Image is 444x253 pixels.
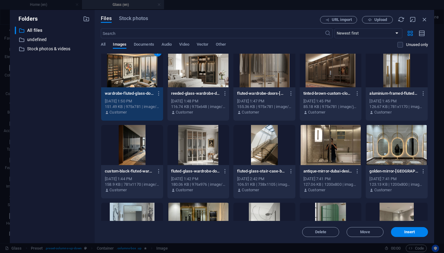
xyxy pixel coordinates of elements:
[369,98,424,104] div: [DATE] 1:45 PM
[369,182,424,187] div: 123.13 KB | 1200x800 | image/jpeg
[15,45,90,53] div: Stock photos & videos
[27,45,78,52] p: Stock photos & videos
[347,227,384,237] button: Move
[308,110,325,115] p: Customer
[242,187,259,193] p: Customer
[391,227,428,237] button: Insert
[303,91,352,96] p: tinted-brown-custom-closet-doors-dubai-coESvBsKqKpgxchAZwPa9g.jpg
[113,41,126,49] span: Images
[15,36,90,44] div: undefined
[303,176,358,182] div: [DATE] 7:41 PM
[171,182,226,187] div: 180.06 KB | 976x976 | image/jpeg
[105,176,159,182] div: [DATE] 1:44 PM
[362,16,393,23] button: Upload
[369,168,418,174] p: golden-mirror-dubai-stainless-steel-designer-lux-mirror-4YOh2a92fOpkc-E25g1CMg.jpg
[242,110,259,115] p: Customer
[237,176,292,182] div: [DATE] 2:42 PM
[302,227,339,237] button: Delete
[237,182,292,187] div: 106.51 KB | 738x1105 | image/jpeg
[332,18,352,22] span: URL import
[15,27,16,34] div: ​
[237,91,286,96] p: fluted-wardrobe-doors-dubai-reeded-glass-wardrobe-t4jB4tMNVBvunVmD9GI8Og.jpg
[409,16,416,23] i: Minimize
[320,16,357,23] button: URL import
[237,168,286,174] p: fluted-glass-stair-case-bronze-glass-dubai-inistallation-abudhabi-bXZ96zAD-OLDK3anLAutLg.jpg
[105,91,154,96] p: wardrobe-fluted-glass-door-dubai-RxBebzBVwCrUtoK7db4t8A.jpg
[197,41,209,49] span: Vector
[398,16,405,23] i: Reload
[105,98,159,104] div: [DATE] 1:50 PM
[105,182,159,187] div: 158.9 KB | 781x1170 | image/jpeg
[374,18,387,22] span: Upload
[171,98,226,104] div: [DATE] 1:48 PM
[369,91,418,96] p: aluminium-framed-fluted-glass-wardrobe-doors-dubai-U4D0iR7fazdr3rzVW9h2KQ.jpg
[15,15,38,23] p: Folders
[369,104,424,110] div: 126.67 KB | 781x1170 | image/jpeg
[237,98,292,104] div: [DATE] 1:47 PM
[303,168,352,174] p: antique-mirror-dubai-designer-luxury-bathroom-work-modern-uJkn2pNBoS0fmBFjHdSSIA.jpg
[406,42,428,48] p: Displays only files that are not in use on the website. Files added during this session can still...
[105,104,159,110] div: 151.49 KB | 975x781 | image/jpeg
[109,187,127,193] p: Customer
[162,41,172,49] span: Audio
[369,176,424,182] div: [DATE] 7:41 PM
[101,15,112,22] span: Files
[134,41,154,49] span: Documents
[27,27,78,34] p: All files
[303,104,358,110] div: 85.18 KB | 975x781 | image/jpeg
[171,104,226,110] div: 116.74 KB | 975x648 | image/jpeg
[374,187,392,193] p: Customer
[105,168,154,174] p: custom-black-fluted-wardrobe-doors-dubai-and-abudhabi-7r8L7FJH-MJ-YI2L3Ne5XQ.jpg
[374,110,392,115] p: Customer
[176,187,193,193] p: Customer
[237,104,292,110] div: 155.36 KB | 975x781 | image/jpeg
[101,28,324,38] input: Search
[303,98,358,104] div: [DATE] 1:45 PM
[421,16,428,23] i: Close
[171,168,220,174] p: fluted-glass-wardrobe-doors-dubai-uae-SznWriZln8s4D-c7VyQdjw.jpg
[83,15,90,22] i: Create new folder
[171,91,220,96] p: reeded-glass-wardrobe-doors-[GEOGRAPHIC_DATA]-[GEOGRAPHIC_DATA]-13aJ0XZoK02uwJ0m9PpbUg.jpg
[171,176,226,182] div: [DATE] 1:42 PM
[216,41,226,49] span: Other
[179,41,189,49] span: Video
[109,110,127,115] p: Customer
[101,41,105,49] span: All
[308,187,325,193] p: Customer
[119,15,148,22] span: Stock photos
[315,230,327,234] span: Delete
[404,230,415,234] span: Insert
[303,182,358,187] div: 127.06 KB | 1200x800 | image/jpeg
[360,230,370,234] span: Move
[27,36,78,43] p: undefined
[176,110,193,115] p: Customer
